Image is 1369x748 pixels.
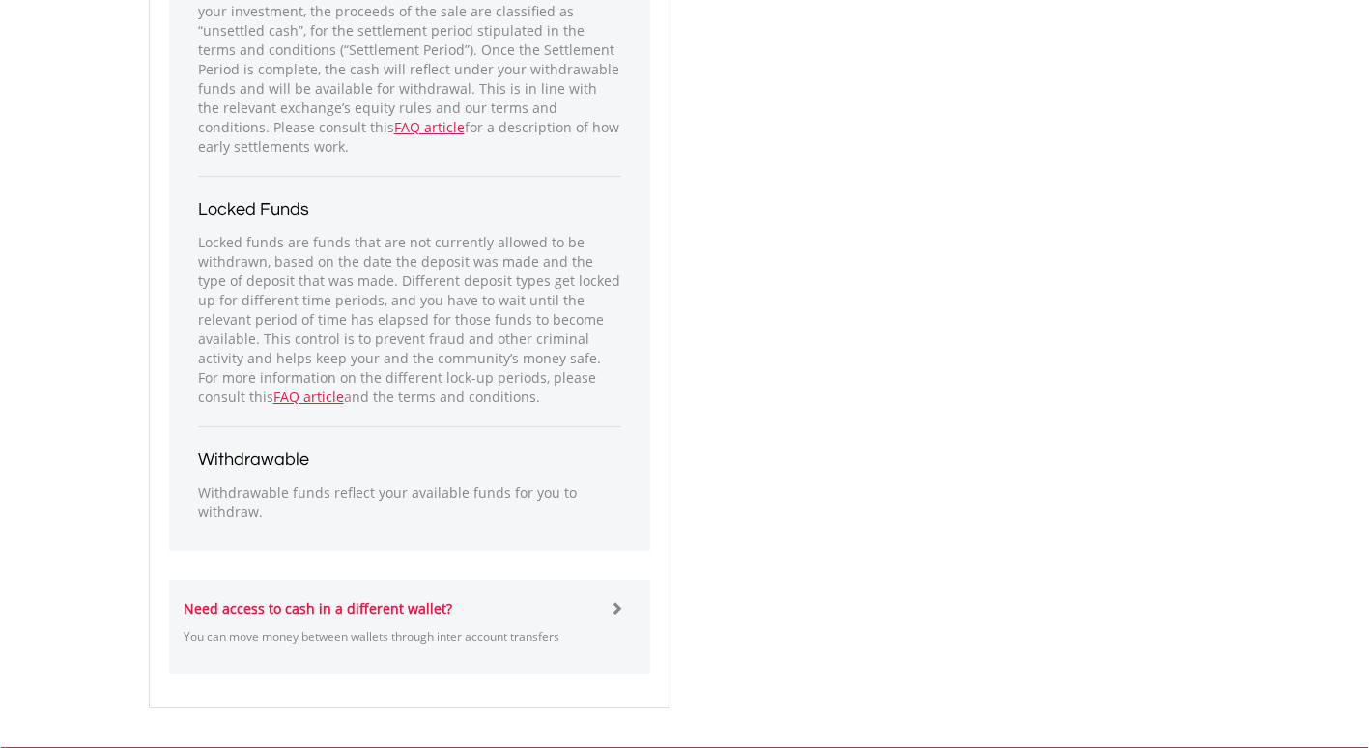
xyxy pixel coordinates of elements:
h3: Locked Funds [198,196,621,223]
p: Withdrawable funds reflect your available funds for you to withdraw. [198,483,621,522]
p: You can move money between wallets through inter account transfers [184,628,596,645]
a: Need access to cash in a different wallet? You can move money between wallets through inter accou... [184,580,636,674]
a: FAQ article [273,388,344,406]
a: FAQ article [394,118,465,136]
strong: Need access to cash in a different wallet? [184,599,452,618]
p: Locked funds are funds that are not currently allowed to be withdrawn, based on the date the depo... [198,233,621,407]
h3: Withdrawable [198,446,621,474]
